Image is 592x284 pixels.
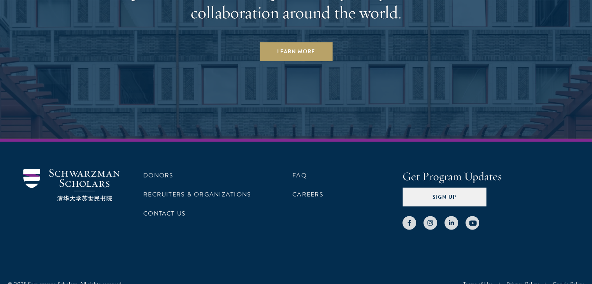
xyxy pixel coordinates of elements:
img: Schwarzman Scholars [23,169,120,201]
a: Recruiters & Organizations [143,190,251,199]
a: Donors [143,171,173,180]
a: Learn More [260,42,332,61]
a: FAQ [292,171,307,180]
button: Sign Up [402,188,486,206]
a: Contact Us [143,209,186,218]
a: Careers [292,190,323,199]
h4: Get Program Updates [402,169,569,184]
